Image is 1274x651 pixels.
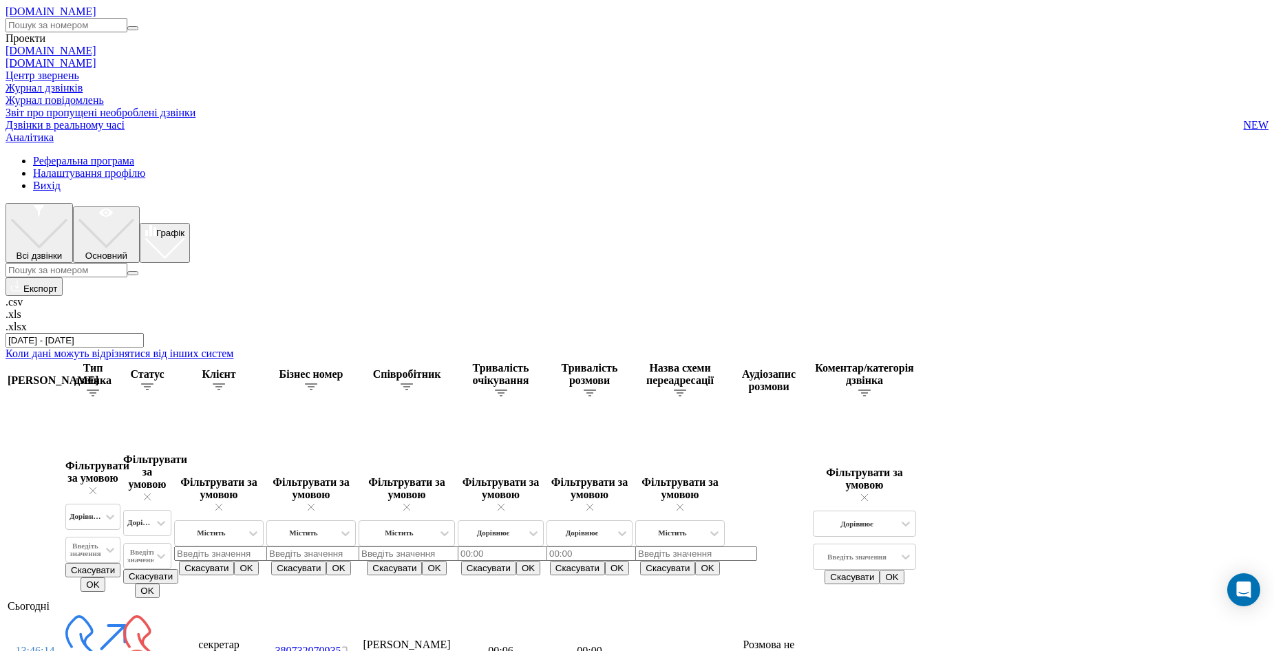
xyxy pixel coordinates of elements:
button: OK [695,561,719,575]
div: Клієнт [174,368,264,381]
div: Введіть значення [70,542,101,557]
div: Тривалість розмови [546,362,633,387]
div: Фільтрувати за умовою [635,476,725,513]
span: OK [522,563,535,573]
button: Скасувати [640,561,695,575]
span: OK [611,563,624,573]
div: Фільтрувати за умовою [123,453,171,503]
a: Журнал повідомлень [6,94,1268,107]
button: Скасувати [179,561,234,575]
div: Статус [123,368,171,381]
input: Пошук за номером [6,263,127,277]
div: Тривалість очікування [458,362,544,387]
td: Сьогодні [7,599,917,613]
button: Скасувати [271,561,326,575]
div: Аудіозапис розмови [728,368,810,393]
div: Бізнес номер [266,368,356,381]
button: Скасувати [65,563,120,577]
button: OK [81,577,105,592]
div: Проекти [6,32,1268,45]
button: Графік [140,223,190,263]
span: OK [332,563,345,573]
span: Журнал дзвінків [6,82,83,94]
button: OK [422,561,446,575]
div: Фільтрувати за умовою [359,476,455,513]
div: Введіть значення [127,548,159,564]
span: OK [885,572,898,582]
a: [DOMAIN_NAME] [6,45,96,56]
button: OK [135,584,159,598]
input: Пошук за номером [6,18,127,32]
button: OK [880,570,904,584]
div: Фільтрувати за умовою [266,476,356,513]
a: Звіт про пропущені необроблені дзвінки [6,107,1268,119]
input: Введіть значення [174,546,296,561]
button: Основний [73,206,140,262]
div: Фільтрувати за умовою [813,467,916,504]
span: OK [86,579,99,590]
div: Назва схеми переадресації [635,362,725,387]
a: Налаштування профілю [33,167,145,179]
button: OK [326,561,350,575]
button: Всі дзвінки [6,203,73,263]
a: Центр звернень [6,70,79,81]
input: 00:00 [546,546,668,561]
span: .xls [6,308,21,320]
a: [DOMAIN_NAME] [6,6,96,17]
div: Співробітник [359,368,455,381]
div: Фільтрувати за умовою [458,476,544,513]
div: [PERSON_NAME] [8,374,63,387]
button: Експорт [6,277,63,296]
a: Реферальна програма [33,155,134,167]
button: OK [234,561,258,575]
a: Вихід [33,180,61,191]
span: OK [701,563,714,573]
div: Тип дзвінка [65,362,120,387]
span: NEW [1244,119,1268,131]
div: Фільтрувати за умовою [65,460,120,497]
input: Введіть значення [266,546,388,561]
button: Скасувати [461,561,516,575]
a: Аналiтика [6,131,54,143]
div: Фільтрувати за умовою [546,476,633,513]
a: Журнал дзвінків [6,82,1268,94]
span: .csv [6,296,23,308]
span: Графік [156,228,184,238]
button: Скасувати [825,570,880,584]
button: Скасувати [550,561,605,575]
button: OK [516,561,540,575]
div: Коментар/категорія дзвінка [813,362,916,387]
input: 00:00 [458,546,580,561]
button: Скасувати [123,569,178,584]
button: Скасувати [367,561,422,575]
button: OK [605,561,629,575]
span: Дзвінки в реальному часі [6,119,125,131]
span: .xlsx [6,321,27,332]
span: Звіт про пропущені необроблені дзвінки [6,107,195,119]
span: Журнал повідомлень [6,94,104,107]
a: Коли дані можуть відрізнятися вiд інших систем [6,348,233,359]
span: Всі дзвінки [17,250,63,261]
input: Введіть значення [359,546,480,561]
span: OK [240,563,253,573]
a: Дзвінки в реальному часіNEW [6,119,1268,131]
span: OK [427,563,440,573]
div: Open Intercom Messenger [1227,573,1260,606]
span: OK [140,586,153,596]
input: Введіть значення [635,546,757,561]
div: Фільтрувати за умовою [174,476,264,513]
a: [DOMAIN_NAME] [6,57,96,69]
